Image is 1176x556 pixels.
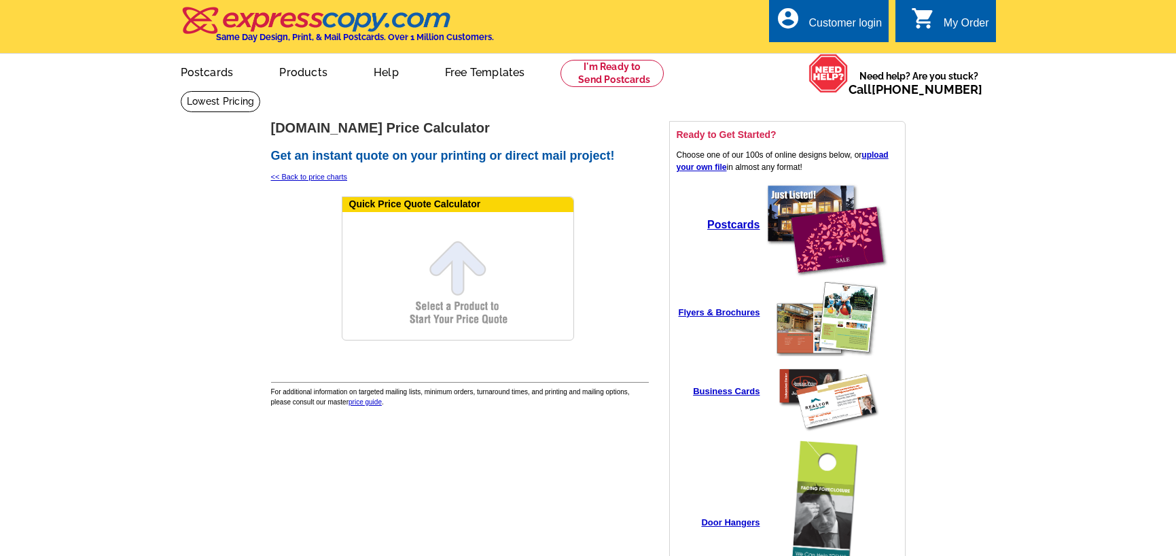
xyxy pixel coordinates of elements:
[849,82,982,97] span: Call
[181,16,494,42] a: Same Day Design, Print, & Mail Postcards. Over 1 Million Customers.
[944,17,989,36] div: My Order
[423,55,547,87] a: Free Templates
[677,149,898,173] p: Choose one of our 100s of online designs below, or in almost any format!
[911,15,989,32] a: shopping_cart My Order
[271,121,649,135] h1: [DOMAIN_NAME] Price Calculator
[701,517,760,527] strong: Door Hangers
[776,6,800,31] i: account_circle
[216,32,494,42] h4: Same Day Design, Print, & Mail Postcards. Over 1 Million Customers.
[776,15,882,32] a: account_circle Customer login
[679,307,760,317] strong: Flyers & Brochures
[679,308,760,317] a: Flyers & Brochures
[159,55,255,87] a: Postcards
[257,55,349,87] a: Products
[769,429,885,438] a: create a business card online
[772,349,881,358] a: create a flyer online
[766,184,888,279] img: create a postcard
[349,398,382,406] a: price guide
[707,221,760,230] a: Postcards
[342,197,573,212] div: Quick Price Quote Calculator
[352,55,421,87] a: Help
[701,518,760,527] a: Door Hangers
[693,387,760,396] a: Business Cards
[762,271,891,281] a: create a postcard online
[772,362,881,433] img: create a business card
[849,69,989,97] span: Need help? Are you stuck?
[677,128,898,141] h3: Ready to Get Started?
[808,54,849,93] img: help
[808,17,882,36] div: Customer login
[707,219,760,230] strong: Postcards
[271,388,630,406] span: For additional information on targeted mailing lists, minimum orders, turnaround times, and print...
[872,82,982,97] a: [PHONE_NUMBER]
[911,6,936,31] i: shopping_cart
[271,149,649,164] h2: Get an instant quote on your printing or direct mail project!
[776,281,878,356] img: create a flyer
[271,173,348,181] a: << Back to price charts
[677,150,889,172] a: upload your own file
